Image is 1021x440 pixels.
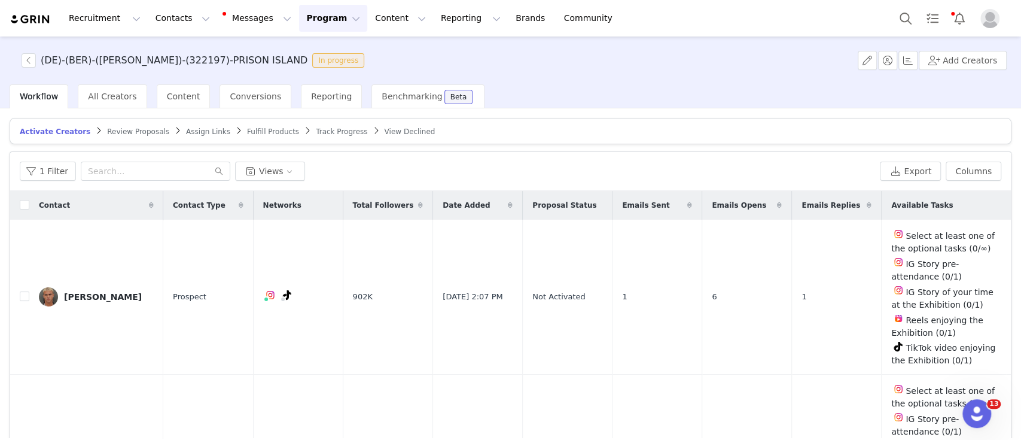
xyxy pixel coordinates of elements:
img: grin logo [10,14,51,25]
span: Emails Replies [801,200,860,211]
button: Profile [973,9,1011,28]
span: Select at least one of the optional tasks (0/∞) [891,386,994,408]
button: Add Creators [919,51,1007,70]
i: icon: search [215,167,223,175]
img: instagram-reels.svg [894,314,903,323]
img: instagram.svg [894,229,903,239]
span: IG Story pre-attendance (0/1) [891,414,962,436]
span: Emails Opens [712,200,766,211]
button: Program [299,5,367,32]
button: Views [235,162,305,181]
button: Messages [218,5,298,32]
span: Date Added [443,200,490,211]
span: 902K [353,291,373,303]
span: Reporting [311,92,352,101]
button: Export [880,162,941,181]
span: 1 [801,291,806,303]
iframe: Intercom live chat [962,399,991,428]
span: All Creators [88,92,136,101]
a: Tasks [919,5,946,32]
img: placeholder-profile.jpg [980,9,999,28]
span: Content [167,92,200,101]
span: Activate Creators [20,128,90,136]
span: 1 [622,291,627,303]
a: Brands [508,5,556,32]
button: Recruitment [62,5,148,32]
span: Benchmarking [382,92,442,101]
button: Reporting [434,5,508,32]
span: Networks [263,200,301,211]
button: Content [368,5,433,32]
button: Contacts [148,5,217,32]
span: Proposal Status [532,200,596,211]
img: instagram.svg [894,286,903,295]
span: [object Object] [22,53,369,68]
span: Assign Links [186,128,230,136]
span: Available Tasks [891,200,953,211]
span: Fulfill Products [247,128,299,136]
span: 6 [712,291,717,303]
img: instagram.svg [894,384,903,394]
img: instagram.svg [894,412,903,422]
a: Community [557,5,625,32]
span: Not Activated [532,291,585,303]
span: Contact Type [173,200,225,211]
button: 1 Filter [20,162,76,181]
img: instagram.svg [266,290,275,300]
input: Search... [81,162,230,181]
span: 13 [987,399,1001,409]
span: View Declined [384,128,435,136]
img: 00d4a45d-8e46-4481-9d9a-67511c113935.jpg [39,287,58,307]
a: [PERSON_NAME] [39,287,154,307]
button: Search [892,5,919,32]
div: [PERSON_NAME] [64,292,142,302]
span: IG Story of your time at the Exhibition (0/1) [891,287,993,309]
img: instagram.svg [894,257,903,267]
span: Total Followers [353,200,414,211]
div: Beta [450,93,467,101]
span: Reels enjoying the Exhibition (0/1) [891,315,983,338]
span: IG Story pre-attendance (0/1) [891,259,962,281]
button: Notifications [946,5,973,32]
span: Prospect [173,291,206,303]
span: Track Progress [316,128,367,136]
span: Select at least one of the optional tasks (0/∞) [891,231,994,253]
span: [DATE] 2:07 PM [443,291,502,303]
span: In progress [312,53,364,68]
button: Columns [946,162,1001,181]
span: Conversions [230,92,281,101]
span: Contact [39,200,70,211]
h3: (DE)-(BER)-([PERSON_NAME])-(322197)-PRISON ISLAND [41,53,307,68]
span: TikTok video enjoying the Exhibition (0/1) [891,343,995,365]
span: Workflow [20,92,58,101]
span: Review Proposals [107,128,169,136]
span: Emails Sent [622,200,669,211]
